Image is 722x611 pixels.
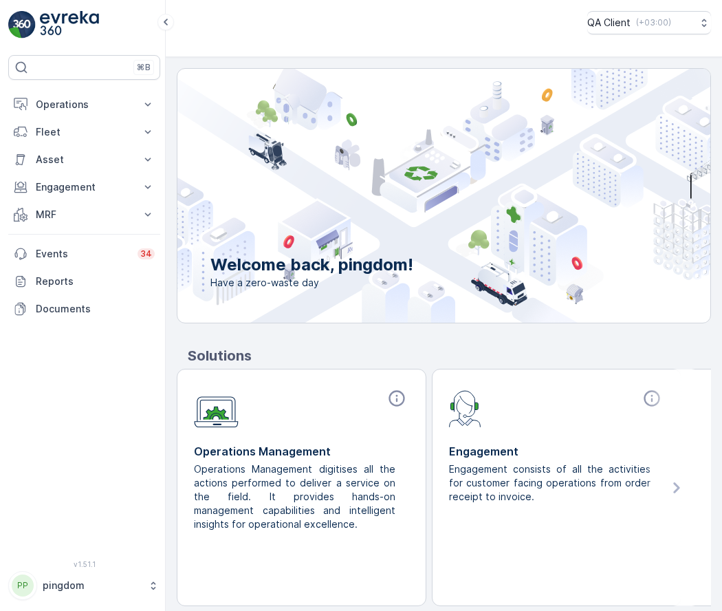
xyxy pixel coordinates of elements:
button: Operations [8,91,160,118]
span: Have a zero-waste day [210,276,413,290]
img: module-icon [194,389,239,428]
p: Reports [36,275,155,288]
span: v 1.51.1 [8,560,160,568]
p: Operations Management digitises all the actions performed to deliver a service on the field. It p... [194,462,398,531]
p: QA Client [587,16,631,30]
button: PPpingdom [8,571,160,600]
p: Documents [36,302,155,316]
button: QA Client(+03:00) [587,11,711,34]
button: Asset [8,146,160,173]
p: Asset [36,153,133,167]
p: Engagement [449,443,664,460]
img: logo_light-DOdMpM7g.png [40,11,99,39]
p: Engagement [36,180,133,194]
button: Engagement [8,173,160,201]
p: ( +03:00 ) [636,17,671,28]
p: Fleet [36,125,133,139]
p: Welcome back, pingdom! [210,254,413,276]
a: Reports [8,268,160,295]
p: 34 [140,248,152,259]
p: Operations [36,98,133,111]
p: ⌘B [137,62,151,73]
p: pingdom [43,579,141,592]
img: module-icon [449,389,481,427]
p: Operations Management [194,443,409,460]
p: Events [36,247,129,261]
div: PP [12,575,34,597]
a: Documents [8,295,160,323]
button: Fleet [8,118,160,146]
p: Solutions [188,345,711,366]
p: MRF [36,208,133,222]
img: logo [8,11,36,39]
a: Events34 [8,240,160,268]
p: Engagement consists of all the activities for customer facing operations from order receipt to in... [449,462,653,504]
img: city illustration [116,69,710,323]
button: MRF [8,201,160,228]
